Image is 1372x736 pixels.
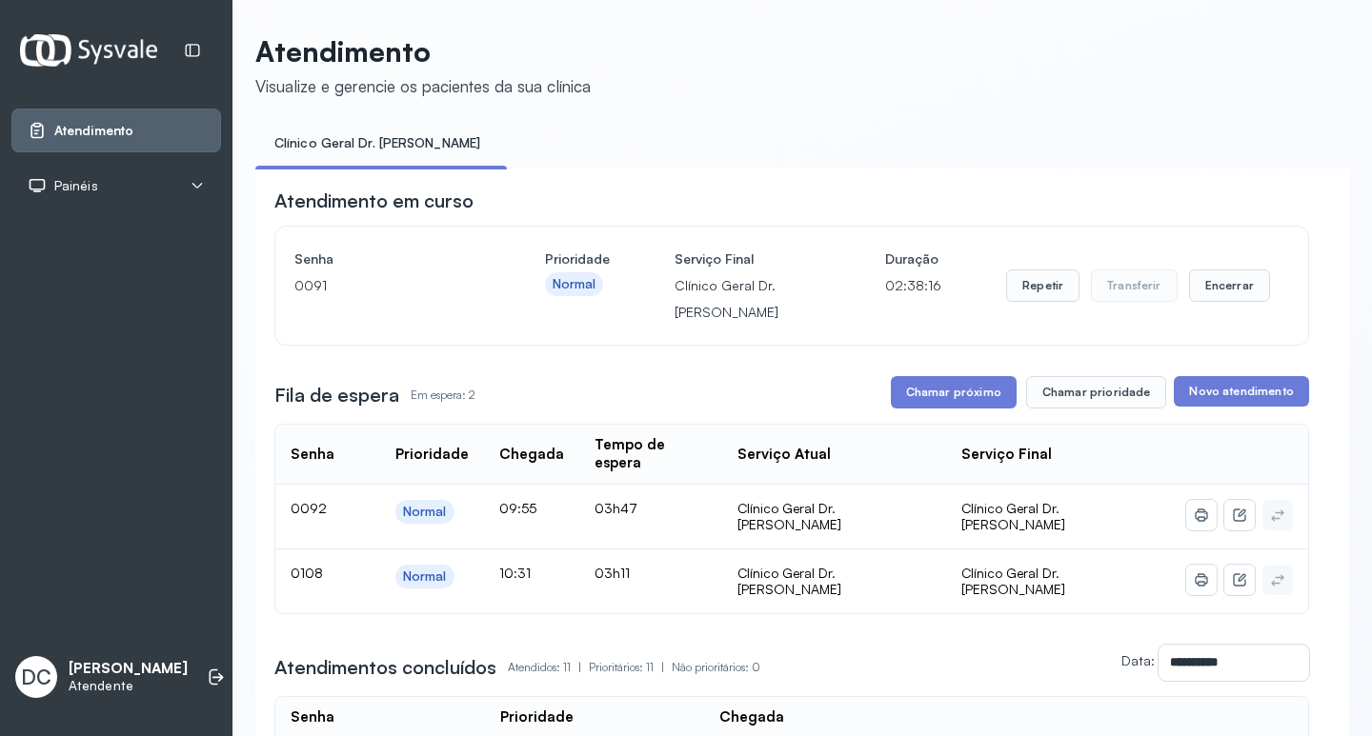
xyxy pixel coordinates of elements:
[961,446,1052,464] div: Serviço Final
[885,272,941,299] p: 02:38:16
[274,654,496,681] h3: Atendimentos concluídos
[675,246,820,272] h4: Serviço Final
[1121,652,1155,668] label: Data:
[545,246,610,272] h4: Prioridade
[274,188,474,214] h3: Atendimento em curso
[291,565,323,581] span: 0108
[291,500,327,516] span: 0092
[499,565,531,581] span: 10:31
[411,382,475,408] p: Em espera: 2
[508,654,589,681] p: Atendidos: 11
[1026,376,1167,408] button: Chamar prioridade
[294,246,480,272] h4: Senha
[1189,269,1270,302] button: Encerrar
[403,504,447,520] div: Normal
[69,678,188,694] p: Atendente
[553,276,596,292] div: Normal
[672,654,760,681] p: Não prioritários: 0
[294,272,480,299] p: 0091
[291,446,334,464] div: Senha
[69,660,188,678] p: [PERSON_NAME]
[499,500,536,516] span: 09:55
[499,446,564,464] div: Chegada
[1006,269,1079,302] button: Repetir
[737,565,931,598] div: Clínico Geral Dr. [PERSON_NAME]
[595,500,637,516] span: 03h47
[961,500,1065,533] span: Clínico Geral Dr. [PERSON_NAME]
[1174,376,1308,407] button: Novo atendimento
[661,660,664,674] span: |
[395,446,469,464] div: Prioridade
[255,128,499,159] a: Clínico Geral Dr. [PERSON_NAME]
[961,565,1065,598] span: Clínico Geral Dr. [PERSON_NAME]
[578,660,581,674] span: |
[20,34,157,66] img: Logotipo do estabelecimento
[274,382,399,408] h3: Fila de espera
[891,376,1017,408] button: Chamar próximo
[255,76,591,96] div: Visualize e gerencie os pacientes da sua clínica
[675,272,820,326] p: Clínico Geral Dr. [PERSON_NAME]
[719,708,784,726] div: Chegada
[291,708,334,726] div: Senha
[595,565,630,581] span: 03h11
[54,178,98,194] span: Painéis
[737,446,831,464] div: Serviço Atual
[1091,269,1178,302] button: Transferir
[589,654,672,681] p: Prioritários: 11
[403,568,447,585] div: Normal
[737,500,931,533] div: Clínico Geral Dr. [PERSON_NAME]
[255,34,591,69] p: Atendimento
[54,123,133,139] span: Atendimento
[500,708,574,726] div: Prioridade
[595,436,707,472] div: Tempo de espera
[885,246,941,272] h4: Duração
[28,121,205,140] a: Atendimento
